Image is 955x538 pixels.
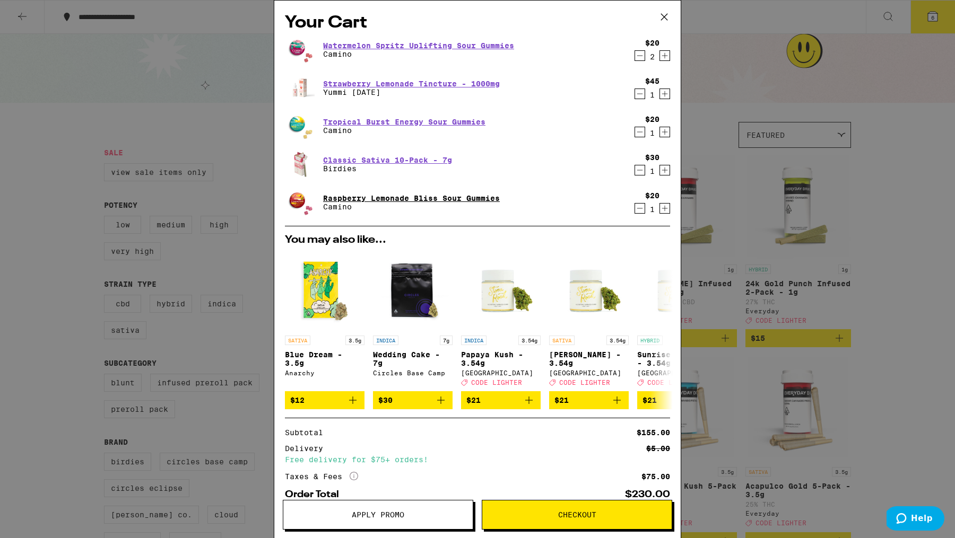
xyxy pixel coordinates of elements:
img: Camino - Raspberry Lemonade Bliss Sour Gummies [285,188,315,217]
h2: You may also like... [285,235,670,245]
button: Checkout [482,500,672,530]
img: Stone Road - Sunrise Sherbet - 3.54g [637,251,717,330]
img: Circles Base Camp - Wedding Cake - 7g [373,251,453,330]
div: $20 [645,115,659,124]
button: Increment [659,203,670,214]
div: 2 [645,52,659,61]
div: $155.00 [637,429,670,436]
iframe: Opens a widget where you can find more information [887,506,944,533]
div: 1 [645,167,659,175]
p: SATIVA [549,336,575,345]
div: Circles Base Camp [373,369,453,376]
span: $21 [554,396,569,404]
span: Apply Promo [352,511,404,518]
p: 3.54g [518,336,541,345]
p: Camino [323,126,485,135]
a: Open page for Papaya Kush - 3.54g from Stone Road [461,251,541,391]
p: Wedding Cake - 7g [373,350,453,367]
p: 7g [440,336,453,345]
div: Subtotal [285,429,331,436]
p: HYBRID [637,336,663,345]
a: Open page for Wedding Cake - 7g from Circles Base Camp [373,251,453,391]
button: Add to bag [373,391,453,409]
h2: Your Cart [285,11,670,35]
span: CODE LIGHTER [647,379,698,386]
p: [PERSON_NAME] - 3.54g [549,350,629,367]
div: 1 [645,91,659,99]
a: Open page for Lemon Jack - 3.54g from Stone Road [549,251,629,391]
span: Checkout [558,511,596,518]
button: Decrement [635,127,645,137]
a: Raspberry Lemonade Bliss Sour Gummies [323,194,500,202]
div: $75.00 [641,473,670,480]
div: $20 [645,191,659,200]
button: Apply Promo [283,500,473,530]
img: Birdies - Classic Sativa 10-Pack - 7g [285,149,315,179]
div: [GEOGRAPHIC_DATA] [637,369,717,376]
span: CODE LIGHTER [471,379,522,386]
span: CODE LIGHTER [559,379,610,386]
div: [GEOGRAPHIC_DATA] [461,369,541,376]
div: Free delivery for $75+ orders! [285,456,670,463]
div: Order Total [285,490,346,499]
button: Increment [659,127,670,137]
button: Decrement [635,203,645,214]
span: $21 [466,396,481,404]
img: Camino - Tropical Burst Energy Sour Gummies [285,111,315,141]
button: Increment [659,165,670,175]
button: Decrement [635,89,645,99]
div: 1 [645,129,659,137]
div: $5.00 [646,445,670,452]
div: Delivery [285,445,331,452]
div: $45 [645,77,659,85]
p: 3.5g [345,336,364,345]
p: Papaya Kush - 3.54g [461,350,541,367]
div: 1 [645,205,659,214]
button: Increment [659,50,670,61]
img: Camino - Watermelon Spritz Uplifting Sour Gummies [285,35,315,65]
span: $12 [290,396,305,404]
div: Anarchy [285,369,364,376]
p: Sunrise Sherbet - 3.54g [637,350,717,367]
button: Add to bag [285,391,364,409]
img: Yummi Karma - Strawberry Lemonade Tincture - 1000mg [285,73,315,103]
a: Tropical Burst Energy Sour Gummies [323,118,485,126]
div: $230.00 [625,490,670,499]
img: Stone Road - Lemon Jack - 3.54g [549,251,629,330]
div: $30 [645,153,659,162]
p: Camino [323,50,514,58]
span: $21 [643,396,657,404]
a: Watermelon Spritz Uplifting Sour Gummies [323,41,514,50]
p: 3.54g [606,336,629,345]
p: INDICA [373,336,398,345]
p: Camino [323,202,500,211]
button: Increment [659,89,670,99]
div: Taxes & Fees [285,472,358,481]
a: Open page for Sunrise Sherbet - 3.54g from Stone Road [637,251,717,391]
div: [GEOGRAPHIC_DATA] [549,369,629,376]
div: $20 [645,39,659,47]
img: Anarchy - Blue Dream - 3.5g [285,251,364,330]
span: $30 [378,396,393,404]
img: Stone Road - Papaya Kush - 3.54g [461,251,541,330]
button: Decrement [635,50,645,61]
p: Yummi [DATE] [323,88,500,96]
p: Birdies [323,164,452,173]
button: Add to bag [461,391,541,409]
p: Blue Dream - 3.5g [285,350,364,367]
p: INDICA [461,336,487,345]
a: Open page for Blue Dream - 3.5g from Anarchy [285,251,364,391]
a: Classic Sativa 10-Pack - 7g [323,156,452,164]
button: Decrement [635,165,645,175]
button: Add to bag [637,391,717,409]
a: Strawberry Lemonade Tincture - 1000mg [323,80,500,88]
button: Add to bag [549,391,629,409]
